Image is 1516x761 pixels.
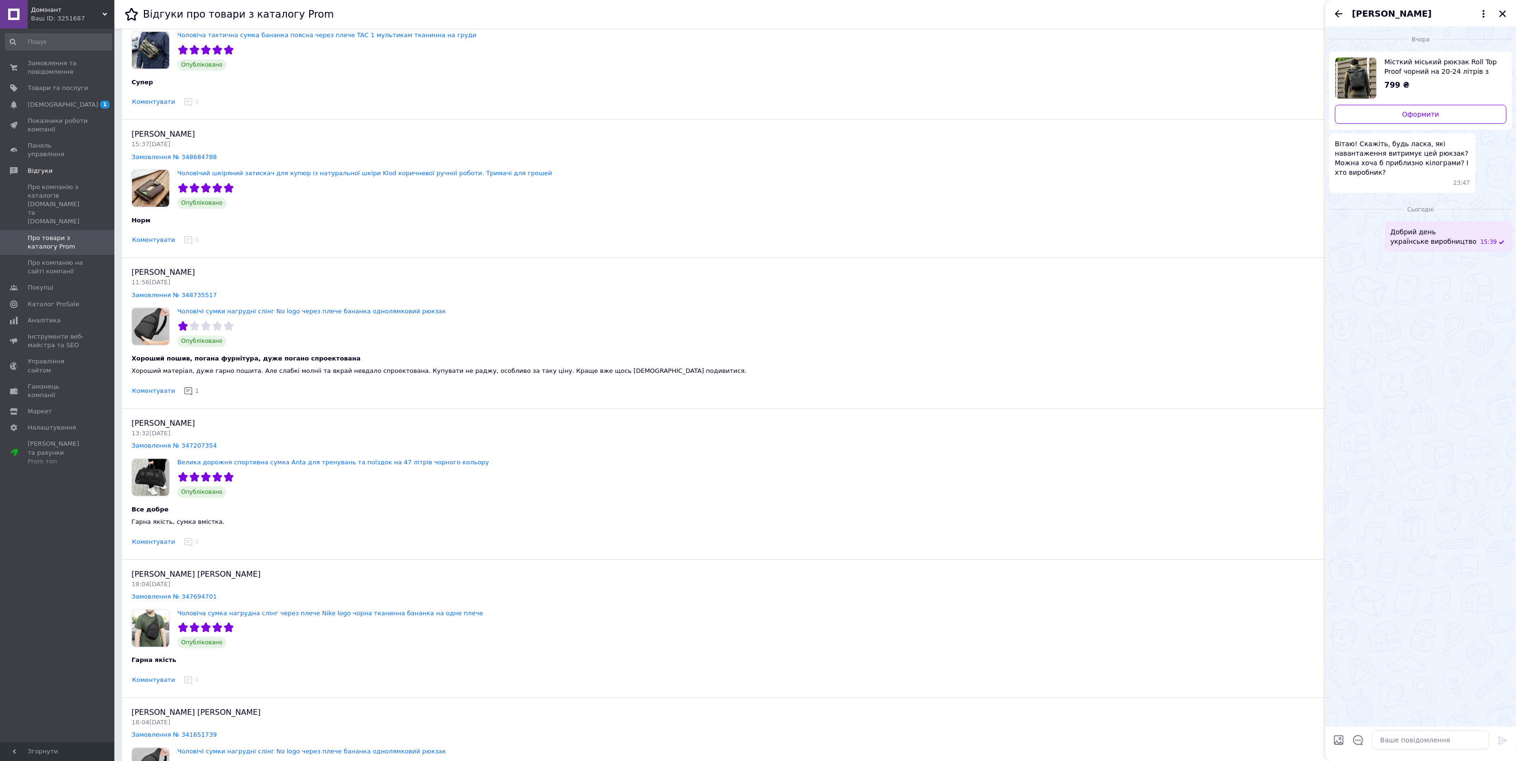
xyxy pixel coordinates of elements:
span: 15:37[DATE] [132,140,170,148]
span: Про компанію на сайті компанії [28,259,88,276]
img: Чоловічий шкіряний затискач для купюр із натуральної шкіри Klod коричневої ручної роботи. Тримачі... [132,170,169,207]
span: Замовлення та повідомлення [28,59,88,76]
span: Супер [132,79,153,86]
span: Хороший пошив, погана фурнiтура, дуже погано спроектована [132,355,361,362]
span: Інструменти веб-майстра та SEO [28,332,88,350]
span: Опубліковано [177,335,226,347]
span: Опубліковано [177,637,226,648]
img: 5523845883_w640_h640_vmestitelnyj-gorodskoj-ryukzak.jpg [1335,58,1376,99]
div: Ваш ID: 3251687 [31,14,114,23]
button: Коментувати [132,675,175,685]
button: Відкрити шаблони відповідей [1352,734,1364,746]
span: Норм [132,217,151,224]
input: Пошук [5,33,112,50]
span: [PERSON_NAME] [PERSON_NAME] [132,570,261,579]
span: [PERSON_NAME] [132,130,195,139]
span: Про товари з каталогу Prom [28,234,88,251]
span: 799 ₴ [1384,80,1410,90]
a: Замовлення № 341651739 [132,731,217,738]
div: Prom топ [28,457,88,466]
span: Сьогодні [1404,206,1438,214]
span: Гарна якість [132,656,176,663]
div: 11.08.2025 [1329,34,1512,44]
a: Чоловічі сумки нагрудні слінг No logo через плече бананка однолямковий рюкзак [177,308,446,315]
span: 18:04[DATE] [132,719,170,726]
img: Чоловіча тактична сумка бананка поясна через плече TAC 1 мультикам тканинна на груди [132,31,169,69]
span: [DEMOGRAPHIC_DATA] [28,100,98,109]
span: [PERSON_NAME] [1352,8,1432,20]
span: Опубліковано [177,197,226,209]
h1: Відгуки про товари з каталогу Prom [143,9,334,20]
a: Чоловічий шкіряний затискач для купюр із натуральної шкіри Klod коричневої ручної роботи. Тримачі... [177,170,552,177]
span: [PERSON_NAME] [PERSON_NAME] [132,708,261,717]
button: Коментувати [132,537,175,547]
span: Все добре [132,506,169,513]
button: Коментувати [132,235,175,245]
span: Показники роботи компанії [28,117,88,134]
span: Каталог ProSale [28,300,79,309]
span: Про компанію з каталогів [DOMAIN_NAME] та [DOMAIN_NAME] [28,183,88,226]
span: [PERSON_NAME] [132,268,195,277]
button: 1 [181,384,203,399]
a: Переглянути товар [1335,57,1506,99]
a: Оформити [1335,105,1506,124]
span: Вчора [1408,36,1434,44]
a: Замовлення № 347694701 [132,593,217,600]
span: 13:32[DATE] [132,430,170,437]
span: Вітаю! Скажіть, будь ласка, які навантаження витримує цей рюкзак? Можна хоча б приблизно кілограм... [1335,139,1470,177]
a: Замовлення № 348735517 [132,291,217,299]
a: Замовлення № 348684788 [132,153,217,160]
div: 12.08.2025 [1329,204,1512,214]
span: Товари та послуги [28,84,88,92]
img: Велика дорожня спортивна сумка Anta для тренувань та поїздок на 47 літрів чорного кольору [132,459,169,496]
span: 15:39 12.08.2025 [1480,238,1497,246]
a: Велика дорожня спортивна сумка Anta для тренувань та поїздок на 47 літрів чорного кольору [177,459,489,466]
span: Хороший матерiал, дуже гарно пошита. Але слабкi молнii та вкрай невдало спроектована. Купувати не... [132,367,747,374]
span: [PERSON_NAME] [132,419,195,428]
span: 11:56[DATE] [132,279,170,286]
span: Гарна якість, сумка вмістка. [132,518,224,525]
span: Опубліковано [177,486,226,498]
span: Опубліковано [177,59,226,70]
span: Аналітика [28,316,61,325]
span: Управління сайтом [28,357,88,374]
span: Місткий міський рюкзак Roll Top Proof чорний на 20-24 літрів з відділення під ноутбук Роллтоп [1384,57,1499,76]
button: Коментувати [132,386,175,396]
span: 1 [100,100,110,109]
img: Чоловічі сумки нагрудні слінг No logo через плече бананка однолямковий рюкзак [132,308,169,345]
span: Відгуки [28,167,52,175]
span: Панель управління [28,141,88,159]
a: Замовлення № 347207354 [132,442,217,449]
span: 23:47 11.08.2025 [1454,179,1470,187]
span: Покупці [28,283,53,292]
img: Чоловіча сумка нагрудна слінг через плече Nike logo чорна тканинна бананка на одне плече [132,610,169,647]
span: Гаманець компанії [28,382,88,400]
button: Коментувати [132,97,175,107]
span: 1 [195,387,199,394]
span: Добрий день українське виробництво [1391,227,1477,246]
button: [PERSON_NAME] [1352,8,1489,20]
span: Налаштування [28,423,76,432]
span: Маркет [28,407,52,416]
span: Домінант [31,6,102,14]
button: Назад [1333,8,1344,20]
button: Закрити [1497,8,1508,20]
span: [PERSON_NAME] та рахунки [28,440,88,466]
span: 18:04[DATE] [132,581,170,588]
a: Чоловіча сумка нагрудна слінг через плече Nike logo чорна тканинна бананка на одне плече [177,610,483,617]
a: Чоловічі сумки нагрудні слінг No logo через плече бананка однолямковий рюкзак [177,748,446,755]
a: Чоловіча тактична сумка бананка поясна через плече TAC 1 мультикам тканинна на груди [177,31,477,39]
